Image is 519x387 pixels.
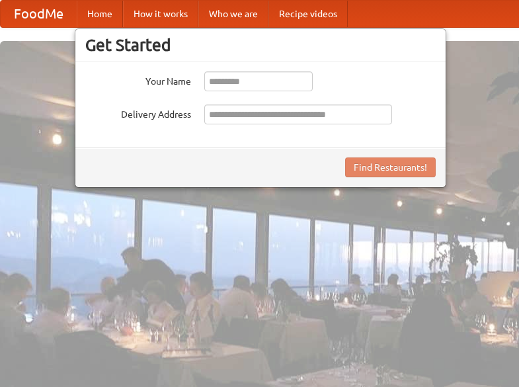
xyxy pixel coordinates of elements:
[198,1,268,27] a: Who we are
[123,1,198,27] a: How it works
[345,157,436,177] button: Find Restaurants!
[85,71,191,88] label: Your Name
[268,1,348,27] a: Recipe videos
[77,1,123,27] a: Home
[85,35,436,55] h3: Get Started
[1,1,77,27] a: FoodMe
[85,105,191,121] label: Delivery Address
